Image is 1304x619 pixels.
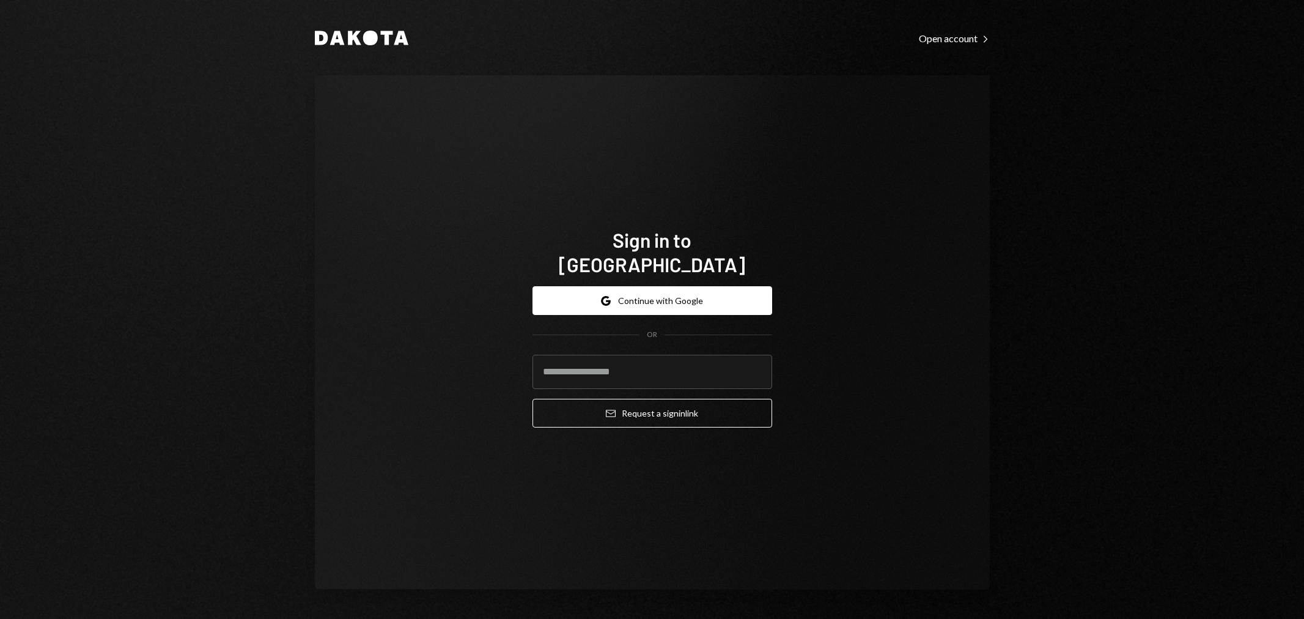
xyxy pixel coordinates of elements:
[919,32,990,45] div: Open account
[532,399,772,428] button: Request a signinlink
[647,330,657,340] div: OR
[919,31,990,45] a: Open account
[532,286,772,315] button: Continue with Google
[532,228,772,276] h1: Sign in to [GEOGRAPHIC_DATA]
